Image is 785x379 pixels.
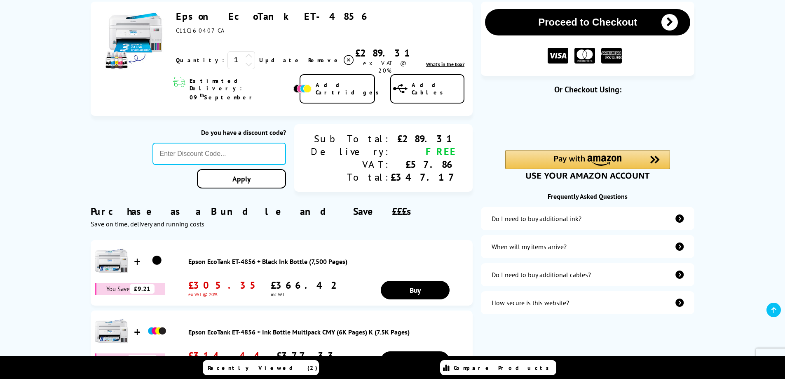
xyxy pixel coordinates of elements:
[208,364,318,372] span: Recently Viewed (2)
[188,292,262,297] span: ex VAT @ 20%
[188,349,268,362] span: £314.44
[200,92,204,98] sup: th
[505,108,670,136] iframe: PayPal
[381,281,450,299] a: Buy
[91,193,473,228] div: Purchase as a Bundle and Save £££s
[130,284,155,294] span: £9.21
[197,169,286,188] a: Apply
[574,48,595,64] img: MASTER CARD
[311,158,391,171] div: VAT:
[492,271,591,279] div: Do I need to buy additional cables?
[426,61,464,67] span: What's in the box?
[481,192,694,200] div: Frequently Asked Questions
[481,207,694,230] a: additional-ink
[426,61,464,67] a: lnk_inthebox
[311,132,391,145] div: Sub Total:
[381,351,450,370] a: Buy
[188,279,262,292] span: £305.35
[188,257,469,266] a: Epson EcoTank ET-4856 + Black Ink Bottle (7,500 Pages)
[311,145,391,158] div: Delivery:
[152,128,286,137] div: Do you have a discount code?
[95,353,165,365] div: You Save
[454,364,553,372] span: Compare Products
[152,143,286,165] input: Enter Discount Code...
[481,263,694,286] a: additional-cables
[176,10,371,23] a: Epson EcoTank ET-4856
[188,328,469,336] a: Epson EcoTank ET-4856 + Ink Bottle Multipack CMY (6K Pages) K (7.5K Pages)
[601,48,622,64] img: American Express
[391,132,456,145] div: £289.31
[492,242,567,251] div: When will my items arrive?
[412,81,464,96] span: Add Cables
[277,349,337,362] span: £377.33
[311,171,391,184] div: Total:
[548,48,568,64] img: VISA
[176,56,224,64] span: Quantity:
[363,59,406,74] span: ex VAT @ 20%
[308,54,355,66] a: Delete item from your basket
[271,279,343,292] span: £366.42
[271,292,343,297] span: inc VAT
[95,244,128,277] img: Epson EcoTank ET-4856 + Black Ink Bottle (7,500 Pages)
[355,47,415,59] div: £289.31
[259,56,302,64] a: Update
[176,27,224,34] span: C11CJ60407CA
[308,56,341,64] span: Remove
[505,150,670,179] div: Amazon Pay - Use your Amazon account
[147,321,167,341] img: Epson EcoTank ET-4856 + Ink Bottle Multipack CMY (6K Pages) K (7.5K Pages)
[391,158,456,171] div: £57.86
[147,250,167,271] img: Epson EcoTank ET-4856 + Black Ink Bottle (7,500 Pages)
[128,355,157,364] span: £12.23
[492,299,569,307] div: How secure is this website?
[440,360,556,375] a: Compare Products
[391,145,456,158] div: FREE
[95,283,165,295] div: You Save
[316,81,383,96] span: Add Cartridges
[91,220,473,228] div: Save on time, delivery and running costs
[391,171,456,184] div: £347.17
[481,291,694,314] a: secure-website
[104,10,166,72] img: Epson EcoTank ET-4856
[492,214,581,223] div: Do I need to buy additional ink?
[481,235,694,258] a: items-arrive
[95,315,128,348] img: Epson EcoTank ET-4856 + Ink Bottle Multipack CMY (6K Pages) K (7.5K Pages)
[485,9,690,35] button: Proceed to Checkout
[203,360,319,375] a: Recently Viewed (2)
[190,77,291,101] span: Estimated Delivery: 09 September
[481,84,694,95] div: Or Checkout Using:
[293,85,312,93] img: Add Cartridges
